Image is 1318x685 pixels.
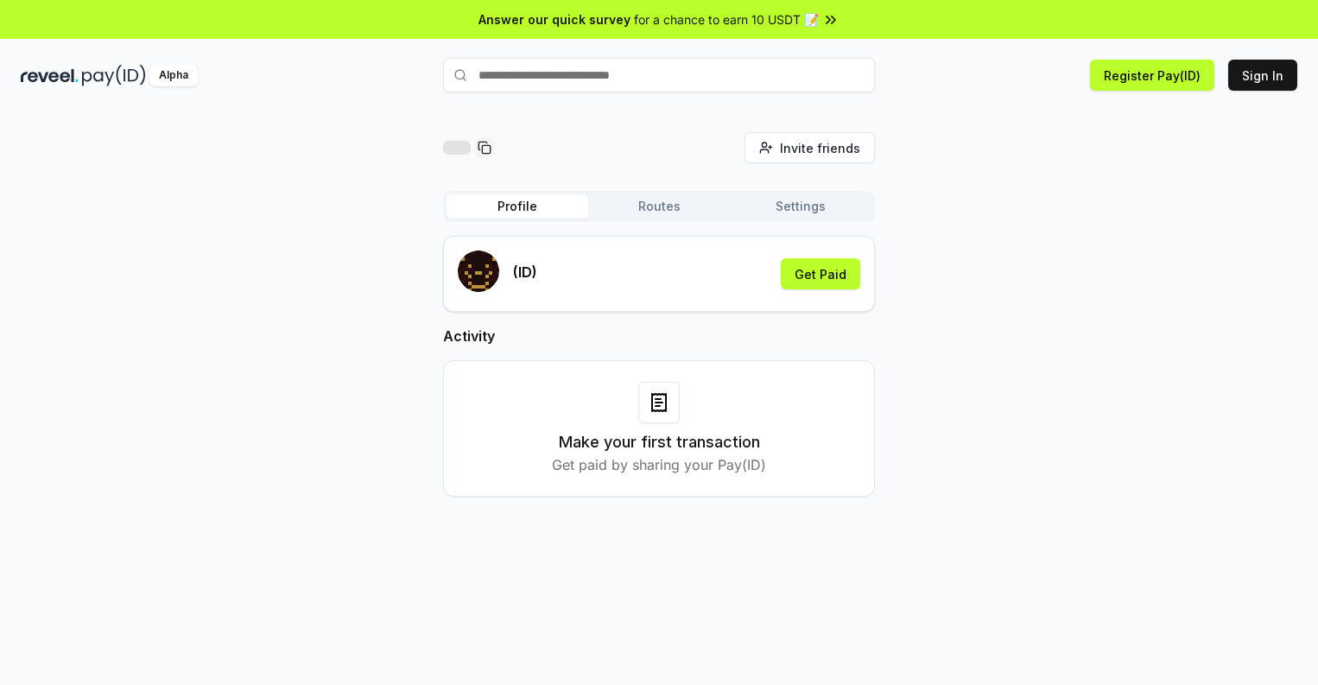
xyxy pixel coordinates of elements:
[730,194,871,219] button: Settings
[588,194,730,219] button: Routes
[1228,60,1297,91] button: Sign In
[559,430,760,454] h3: Make your first transaction
[513,262,537,282] p: (ID)
[21,65,79,86] img: reveel_dark
[478,10,630,29] span: Answer our quick survey
[745,132,875,163] button: Invite friends
[780,139,860,157] span: Invite friends
[443,326,875,346] h2: Activity
[447,194,588,219] button: Profile
[634,10,819,29] span: for a chance to earn 10 USDT 📝
[1090,60,1214,91] button: Register Pay(ID)
[552,454,766,475] p: Get paid by sharing your Pay(ID)
[82,65,146,86] img: pay_id
[781,258,860,289] button: Get Paid
[149,65,198,86] div: Alpha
